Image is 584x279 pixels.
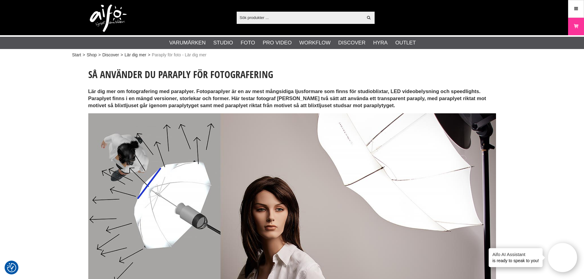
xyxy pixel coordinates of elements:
a: Foto [241,39,255,47]
img: logo.png [90,5,127,32]
a: Discover [102,52,119,58]
a: Varumärken [169,39,206,47]
img: Revisit consent button [7,263,16,272]
a: Outlet [395,39,416,47]
h4: Aifo AI Assistant [492,251,539,258]
span: > [120,52,123,58]
a: Studio [213,39,233,47]
span: > [83,52,85,58]
span: > [148,52,150,58]
div: is ready to speak to you! [489,248,543,267]
a: Discover [338,39,365,47]
a: Pro Video [263,39,292,47]
button: Samtyckesinställningar [7,262,16,273]
h1: Så använder du paraply för fotografering [88,68,496,81]
a: Workflow [299,39,330,47]
a: Lär dig mer [124,52,146,58]
input: Sök produkter ... [237,13,363,22]
a: Shop [87,52,97,58]
span: > [98,52,101,58]
a: Hyra [373,39,387,47]
a: Start [72,52,81,58]
span: Paraply för foto - Lär dig mer [152,52,206,58]
h4: Lär dig mer om fotografering med paraplyer. Fotoparaplyer är en av mest mångsidiga ljusformare so... [88,88,496,109]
